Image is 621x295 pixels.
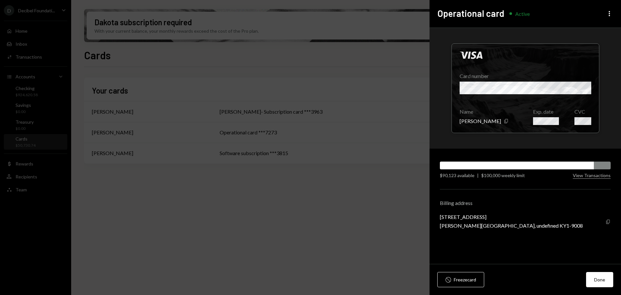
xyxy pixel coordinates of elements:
div: Active [515,11,530,17]
button: Done [586,272,613,287]
button: Freezecard [437,272,484,287]
div: $90,123 available [440,172,474,179]
div: $100,000 weekly limit [481,172,525,179]
div: [STREET_ADDRESS] [440,214,583,220]
h2: Operational card [437,7,504,20]
div: Billing address [440,200,611,206]
div: | [477,172,479,179]
button: View Transactions [573,173,611,179]
div: Click to hide [452,43,599,133]
div: [PERSON_NAME][GEOGRAPHIC_DATA], undefined KY1-9008 [440,222,583,229]
div: Freeze card [454,276,476,283]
